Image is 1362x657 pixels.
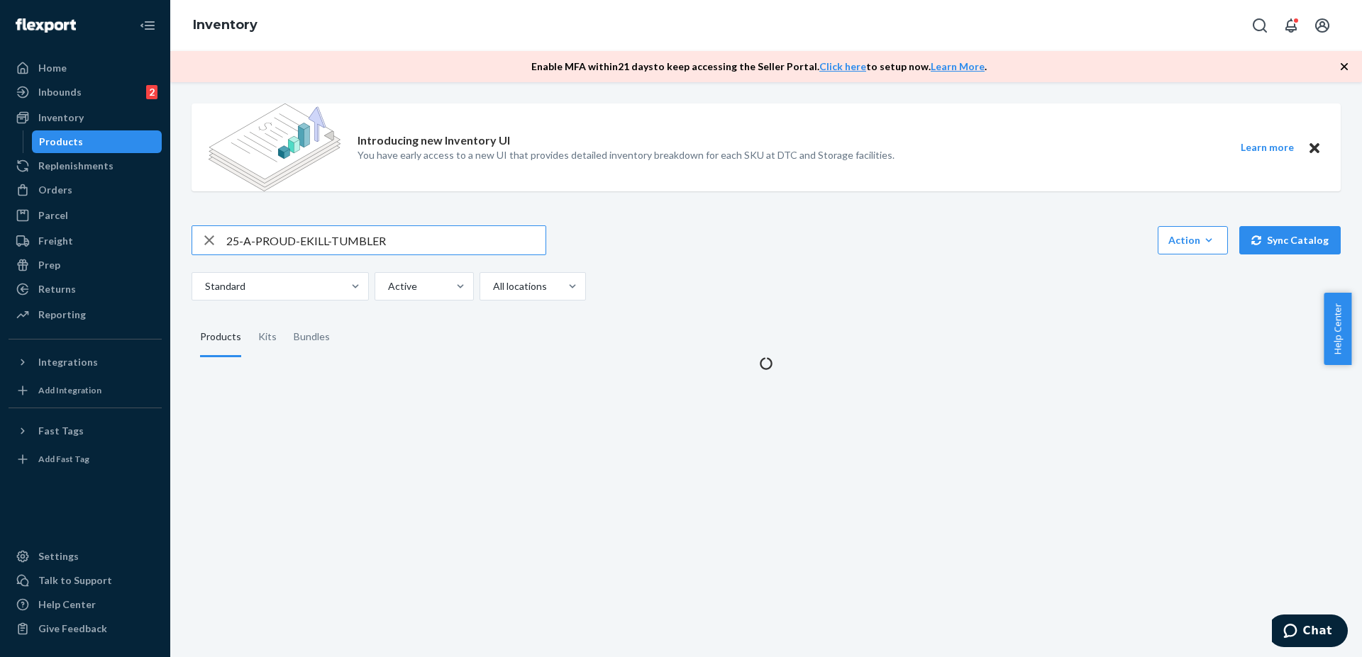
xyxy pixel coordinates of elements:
[1246,11,1274,40] button: Open Search Box
[32,130,162,153] a: Products
[204,279,205,293] input: Standard
[9,230,162,252] a: Freight
[258,318,277,357] div: Kits
[38,355,98,369] div: Integrations
[1168,233,1217,247] div: Action
[9,545,162,568] a: Settings
[38,159,113,173] div: Replenishments
[1239,226,1341,254] button: Sync Catalog
[146,85,157,99] div: 2
[9,81,162,103] a: Inbounds2
[200,318,241,357] div: Products
[38,183,72,197] div: Orders
[9,420,162,442] button: Fast Tags
[38,308,86,322] div: Reporting
[38,111,84,125] div: Inventory
[9,303,162,326] a: Reporting
[358,148,895,162] p: You have early access to a new UI that provides detailed inventory breakdown for each SKU at DTC ...
[387,279,388,293] input: Active
[9,448,162,471] a: Add Fast Tag
[9,351,162,374] button: Integrations
[38,384,101,396] div: Add Integration
[9,57,162,79] a: Home
[209,103,340,191] img: new-reports-banner-icon.82668bd98b6a51aee86340f2a7b77ae3.png
[38,597,96,612] div: Help Center
[38,234,73,248] div: Freight
[38,453,89,465] div: Add Fast Tag
[133,11,162,40] button: Close Navigation
[38,622,107,636] div: Give Feedback
[182,5,269,46] ol: breadcrumbs
[38,424,84,438] div: Fast Tags
[9,204,162,227] a: Parcel
[1158,226,1228,254] button: Action
[38,61,67,75] div: Home
[226,226,546,254] input: Search inventory by name or sku
[193,17,258,33] a: Inventory
[294,318,330,357] div: Bundles
[39,135,83,149] div: Products
[9,254,162,276] a: Prep
[531,60,987,74] p: Enable MFA within 21 days to keep accessing the Seller Portal. to setup now. .
[1305,139,1324,157] button: Close
[492,279,493,293] input: All locations
[9,617,162,640] button: Give Feedback
[38,208,68,223] div: Parcel
[1308,11,1336,40] button: Open account menu
[1277,11,1305,40] button: Open notifications
[9,379,162,402] a: Add Integration
[9,569,162,592] button: Talk to Support
[9,593,162,616] a: Help Center
[1272,614,1348,650] iframe: Opens a widget where you can chat to one of our agents
[9,278,162,301] a: Returns
[38,573,112,588] div: Talk to Support
[358,133,510,149] p: Introducing new Inventory UI
[38,549,79,563] div: Settings
[9,155,162,177] a: Replenishments
[931,60,985,72] a: Learn More
[38,282,76,296] div: Returns
[1231,139,1302,157] button: Learn more
[819,60,866,72] a: Click here
[1324,293,1351,365] button: Help Center
[9,106,162,129] a: Inventory
[9,179,162,201] a: Orders
[38,85,82,99] div: Inbounds
[16,18,76,33] img: Flexport logo
[38,258,60,272] div: Prep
